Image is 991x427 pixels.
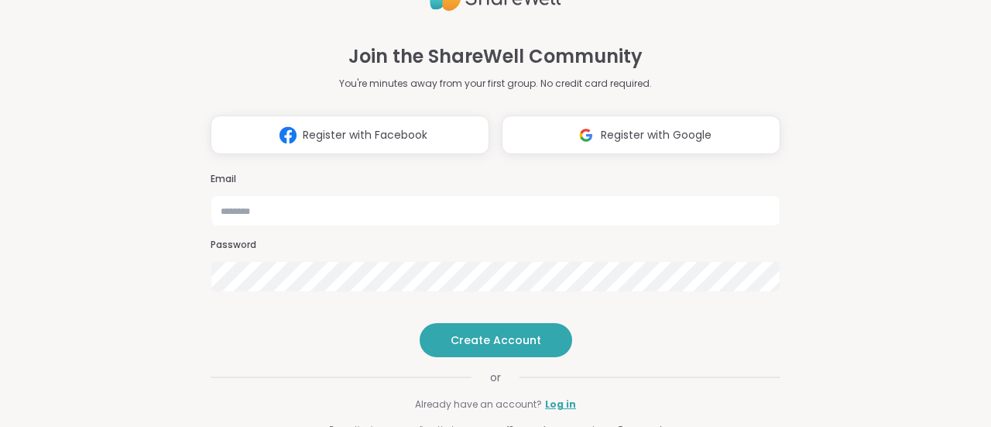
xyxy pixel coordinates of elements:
[348,43,643,71] h1: Join the ShareWell Community
[211,239,780,252] h3: Password
[339,77,652,91] p: You're minutes away from your first group. No credit card required.
[471,370,520,385] span: or
[451,332,541,348] span: Create Account
[571,121,601,150] img: ShareWell Logomark
[545,398,576,412] a: Log in
[273,121,303,150] img: ShareWell Logomark
[601,127,712,143] span: Register with Google
[420,323,572,357] button: Create Account
[502,115,780,154] button: Register with Google
[211,115,489,154] button: Register with Facebook
[211,173,780,186] h3: Email
[415,398,542,412] span: Already have an account?
[303,127,427,143] span: Register with Facebook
